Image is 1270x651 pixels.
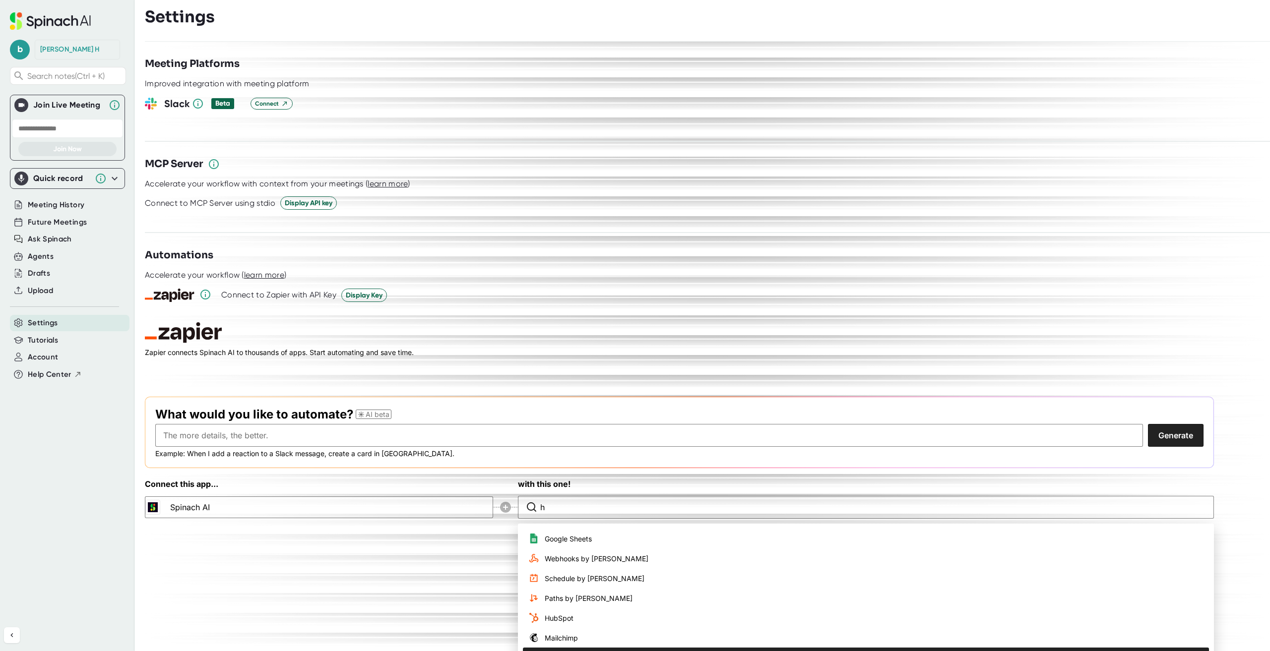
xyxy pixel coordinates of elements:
[215,99,230,108] div: Beta
[14,95,121,115] div: Join Live MeetingJoin Live Meeting
[27,71,123,81] span: Search notes (Ctrl + K)
[145,7,215,26] h3: Settings
[255,99,288,108] span: Connect
[368,179,408,188] span: learn more
[16,100,26,110] img: Join Live Meeting
[4,627,20,643] button: Collapse sidebar
[28,251,54,262] button: Agents
[28,217,87,228] button: Future Meetings
[145,248,213,263] h3: Automations
[164,96,243,111] h3: Slack
[28,199,84,211] button: Meeting History
[346,290,382,300] span: Display Key
[28,268,50,279] button: Drafts
[28,352,58,363] button: Account
[53,145,82,153] span: Join Now
[221,290,336,300] div: Connect to Zapier with API Key
[145,57,240,71] h3: Meeting Platforms
[40,45,100,54] div: Rebecca H
[28,335,58,346] button: Tutorials
[145,157,203,172] h3: MCP Server
[285,198,332,208] span: Display API key
[145,79,310,89] div: Improved integration with meeting platform
[33,100,104,110] div: Join Live Meeting
[33,174,90,183] div: Quick record
[145,198,275,208] div: Connect to MCP Server using stdio
[28,317,58,329] button: Settings
[28,285,53,296] button: Upload
[28,369,82,380] button: Help Center
[18,142,117,156] button: Join Now
[341,289,387,302] button: Display Key
[28,234,72,245] button: Ask Spinach
[14,169,121,188] div: Quick record
[244,270,284,280] span: learn more
[145,270,286,280] div: Accelerate your workflow ( )
[145,179,410,189] div: Accelerate your workflow with context from your meetings ( )
[28,369,71,380] span: Help Center
[251,98,293,110] button: Connect
[10,40,30,59] span: b
[280,196,337,210] button: Display API key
